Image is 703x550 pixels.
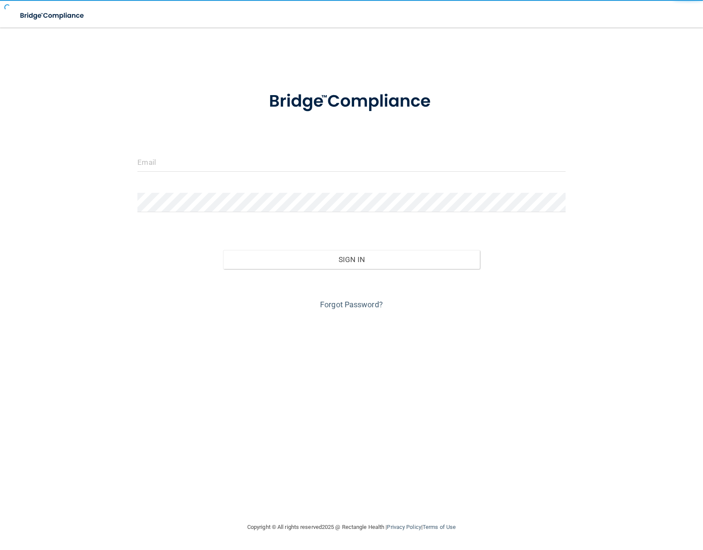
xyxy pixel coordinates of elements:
img: bridge_compliance_login_screen.278c3ca4.svg [13,7,92,25]
input: Email [137,152,565,172]
div: Copyright © All rights reserved 2025 @ Rectangle Health | | [194,513,509,541]
a: Privacy Policy [387,524,421,530]
iframe: Drift Widget Chat Controller [554,489,693,523]
a: Forgot Password? [320,300,383,309]
img: bridge_compliance_login_screen.278c3ca4.svg [251,79,452,124]
button: Sign In [223,250,480,269]
a: Terms of Use [423,524,456,530]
